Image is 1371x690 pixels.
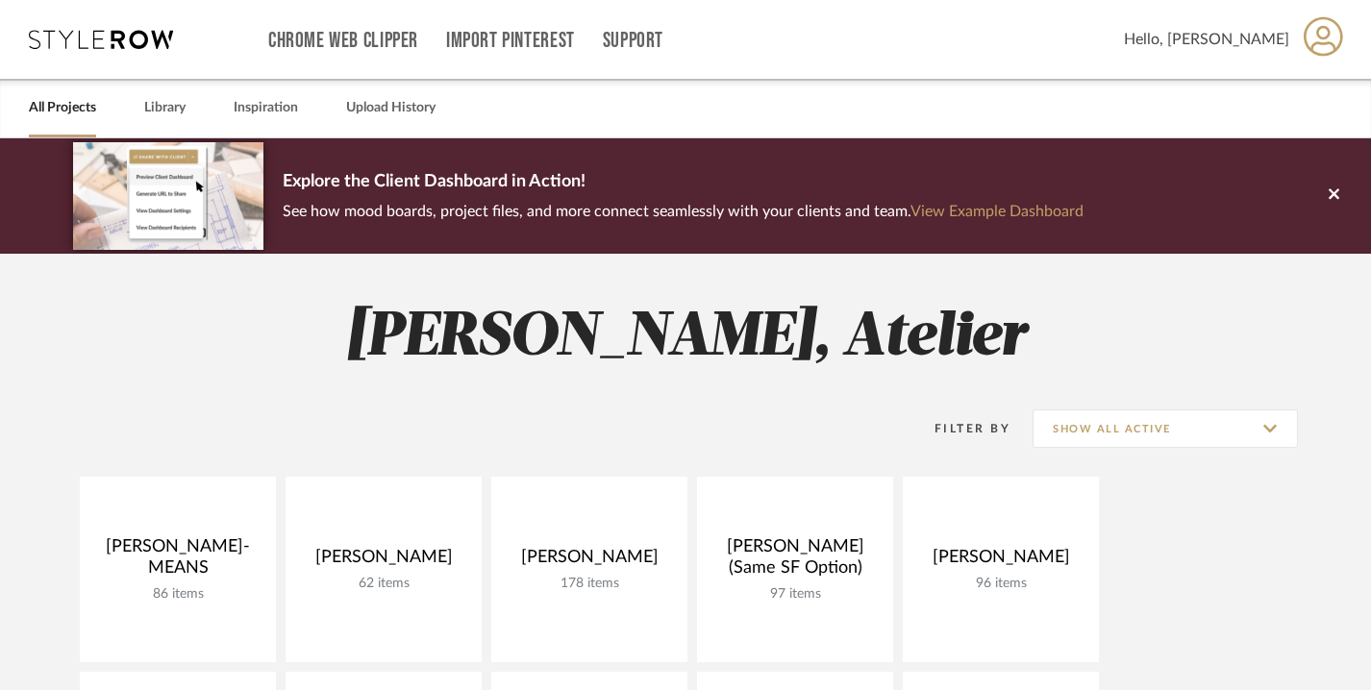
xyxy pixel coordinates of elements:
[712,586,878,603] div: 97 items
[234,95,298,121] a: Inspiration
[507,576,672,592] div: 178 items
[1124,28,1289,51] span: Hello, [PERSON_NAME]
[712,536,878,586] div: [PERSON_NAME] (Same SF Option)
[346,95,436,121] a: Upload History
[95,586,261,603] div: 86 items
[507,547,672,576] div: [PERSON_NAME]
[73,142,263,249] img: d5d033c5-7b12-40c2-a960-1ecee1989c38.png
[301,547,466,576] div: [PERSON_NAME]
[283,198,1084,225] p: See how mood boards, project files, and more connect seamlessly with your clients and team.
[603,33,663,49] a: Support
[283,167,1084,198] p: Explore the Client Dashboard in Action!
[446,33,575,49] a: Import Pinterest
[918,576,1084,592] div: 96 items
[301,576,466,592] div: 62 items
[918,547,1084,576] div: [PERSON_NAME]
[910,419,1010,438] div: Filter By
[268,33,418,49] a: Chrome Web Clipper
[95,536,261,586] div: [PERSON_NAME]-MEANS
[29,95,96,121] a: All Projects
[910,204,1084,219] a: View Example Dashboard
[144,95,186,121] a: Library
